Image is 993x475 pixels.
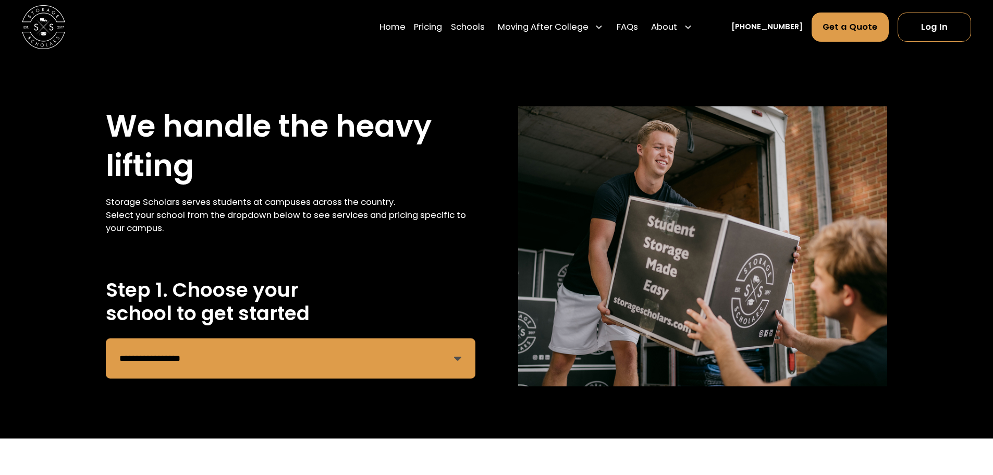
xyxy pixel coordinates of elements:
[22,5,65,48] img: Storage Scholars main logo
[22,5,65,48] a: home
[812,13,889,42] a: Get a Quote
[898,13,971,42] a: Log In
[647,12,697,42] div: About
[106,278,474,325] h2: Step 1. Choose your school to get started
[451,12,485,42] a: Schools
[617,12,638,42] a: FAQs
[731,21,803,33] a: [PHONE_NUMBER]
[518,106,887,386] img: storage scholar
[498,21,589,34] div: Moving After College
[414,12,442,42] a: Pricing
[379,12,406,42] a: Home
[106,196,474,235] div: Storage Scholars serves students at campuses across the country. Select your school from the drop...
[651,21,677,34] div: About
[494,12,608,42] div: Moving After College
[106,106,474,185] h1: We handle the heavy lifting
[106,338,474,379] form: Remind Form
